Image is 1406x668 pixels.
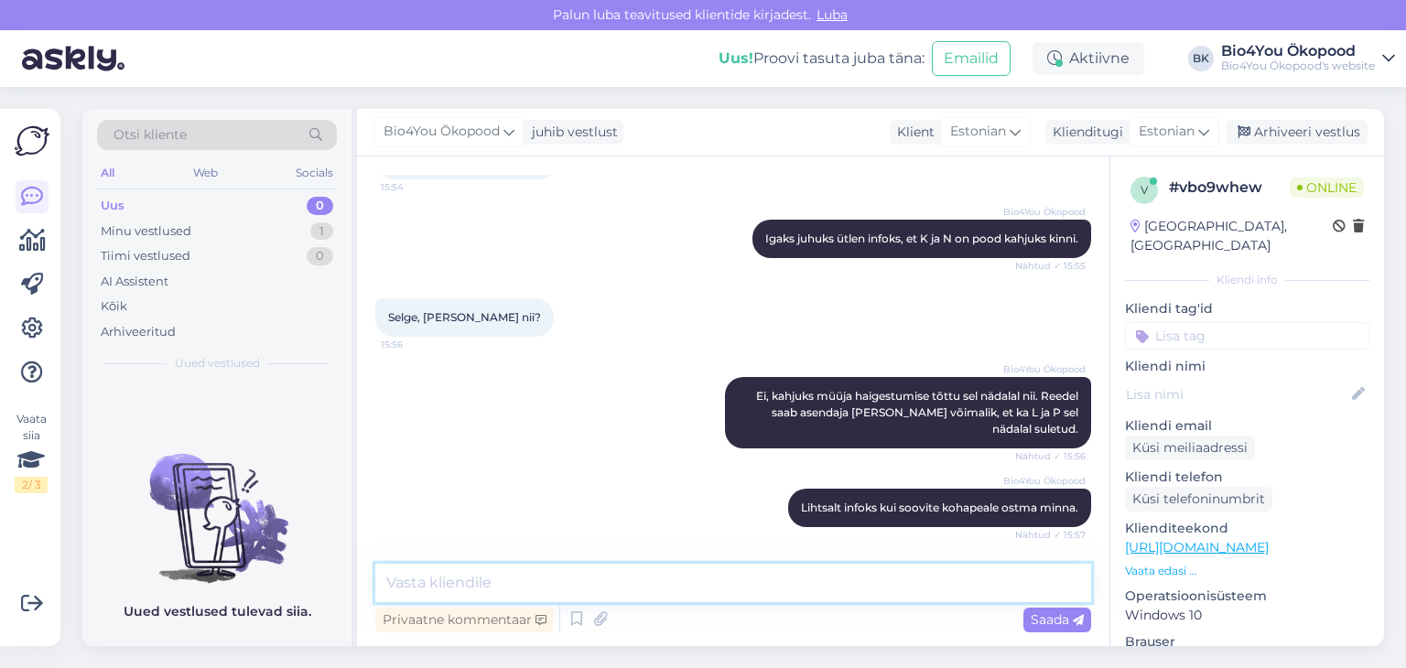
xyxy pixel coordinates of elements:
div: Kliendi info [1125,272,1369,288]
span: Bio4You Ökopood [384,122,500,142]
div: 0 [307,197,333,215]
div: Kõik [101,297,127,316]
img: Askly Logo [15,124,49,158]
div: BK [1188,46,1214,71]
p: Brauser [1125,632,1369,652]
span: Otsi kliente [114,125,187,145]
span: Nähtud ✓ 15:56 [1015,449,1086,463]
p: Vaata edasi ... [1125,563,1369,579]
a: [URL][DOMAIN_NAME] [1125,539,1269,555]
button: Emailid [932,41,1011,76]
div: juhib vestlust [525,123,618,142]
div: AI Assistent [101,273,168,291]
span: Lihtsalt infoks kui soovite kohapeale ostma minna. [801,501,1078,514]
div: Küsi telefoninumbrit [1125,487,1272,512]
div: [GEOGRAPHIC_DATA], [GEOGRAPHIC_DATA] [1130,217,1333,255]
div: Vaata siia [15,411,48,493]
div: Arhiveeri vestlus [1227,120,1368,145]
span: Online [1290,178,1364,198]
b: Uus! [719,49,753,67]
p: Kliendi nimi [1125,357,1369,376]
span: Ei, kahjuks müüja haigestumise tõttu sel nädalal nii. Reedel saab asendaja [PERSON_NAME] võimalik... [756,389,1081,436]
div: Minu vestlused [101,222,191,241]
img: No chats [82,421,351,586]
span: Bio4You Ökopood [1003,362,1086,376]
span: Estonian [1139,122,1195,142]
span: Saada [1031,611,1084,628]
span: 15:54 [381,180,449,194]
span: v [1141,183,1148,197]
span: Igaks juhuks ütlen infoks, et K ja N on pood kahjuks kinni. [765,232,1078,245]
p: Kliendi telefon [1125,468,1369,487]
div: Arhiveeritud [101,323,176,341]
div: Uus [101,197,124,215]
div: Web [189,161,222,185]
span: Uued vestlused [175,355,260,372]
span: 15:56 [381,338,449,351]
p: Kliendi tag'id [1125,299,1369,318]
div: Bio4You Ökopood's website [1221,59,1375,73]
input: Lisa nimi [1126,384,1348,404]
div: 1 [310,222,333,241]
div: Privaatne kommentaar [375,608,554,632]
a: Bio4You ÖkopoodBio4You Ökopood's website [1221,44,1395,73]
span: Nähtud ✓ 15:57 [1015,528,1086,542]
span: Estonian [950,122,1006,142]
div: Bio4You Ökopood [1221,44,1375,59]
div: Proovi tasuta juba täna: [719,48,925,70]
p: Uued vestlused tulevad siia. [124,602,311,621]
div: 2 / 3 [15,477,48,493]
span: Nähtud ✓ 15:55 [1015,259,1086,273]
div: Klient [890,123,935,142]
div: Tiimi vestlused [101,247,190,265]
p: Operatsioonisüsteem [1125,587,1369,606]
div: Socials [292,161,337,185]
span: Bio4You Ökopood [1003,474,1086,488]
span: Bio4You Ökopood [1003,205,1086,219]
div: Klienditugi [1045,123,1123,142]
div: Küsi meiliaadressi [1125,436,1255,460]
span: Luba [811,6,853,23]
p: Kliendi email [1125,416,1369,436]
div: All [97,161,118,185]
span: Selge, [PERSON_NAME] nii? [388,310,541,324]
p: Windows 10 [1125,606,1369,625]
div: 0 [307,247,333,265]
div: Aktiivne [1033,42,1144,75]
input: Lisa tag [1125,322,1369,350]
div: # vbo9whew [1169,177,1290,199]
p: Klienditeekond [1125,519,1369,538]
